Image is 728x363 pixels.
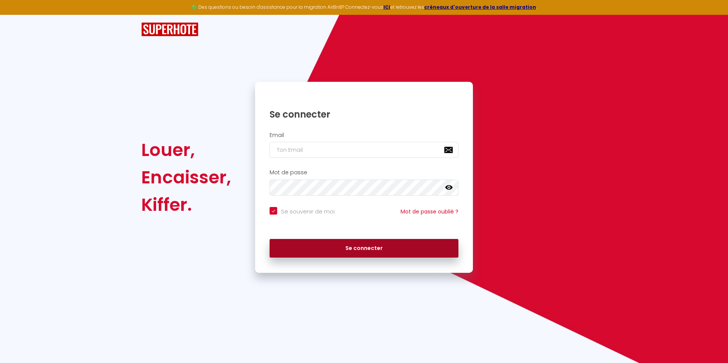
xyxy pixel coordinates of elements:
button: Se connecter [270,239,458,258]
a: créneaux d'ouverture de la salle migration [424,4,536,10]
h2: Mot de passe [270,169,458,176]
input: Ton Email [270,142,458,158]
div: Kiffer. [141,191,231,218]
div: Louer, [141,136,231,164]
button: Ouvrir le widget de chat LiveChat [6,3,29,26]
a: ICI [383,4,390,10]
h2: Email [270,132,458,139]
div: Encaisser, [141,164,231,191]
img: SuperHote logo [141,22,198,37]
a: Mot de passe oublié ? [401,208,458,215]
h1: Se connecter [270,108,458,120]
